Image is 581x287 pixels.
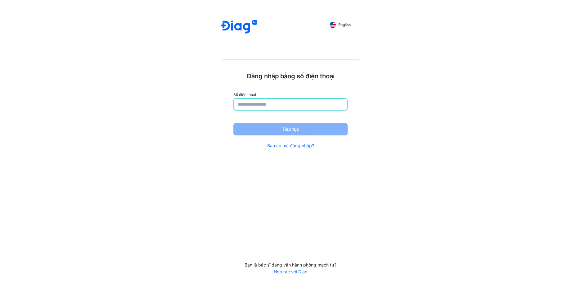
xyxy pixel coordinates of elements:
[221,262,360,268] div: Bạn là bác sĩ đang vận hành phòng mạch tư?
[267,143,314,148] a: Bạn có mã đăng nhập?
[233,123,348,135] button: Tiếp tục
[221,20,257,34] img: logo
[221,269,360,275] a: Hợp tác với Diag
[233,72,348,80] div: Đăng nhập bằng số điện thoại
[233,93,348,97] label: Số điện thoại
[330,22,336,28] img: English
[338,23,351,27] span: English
[325,20,355,30] button: English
